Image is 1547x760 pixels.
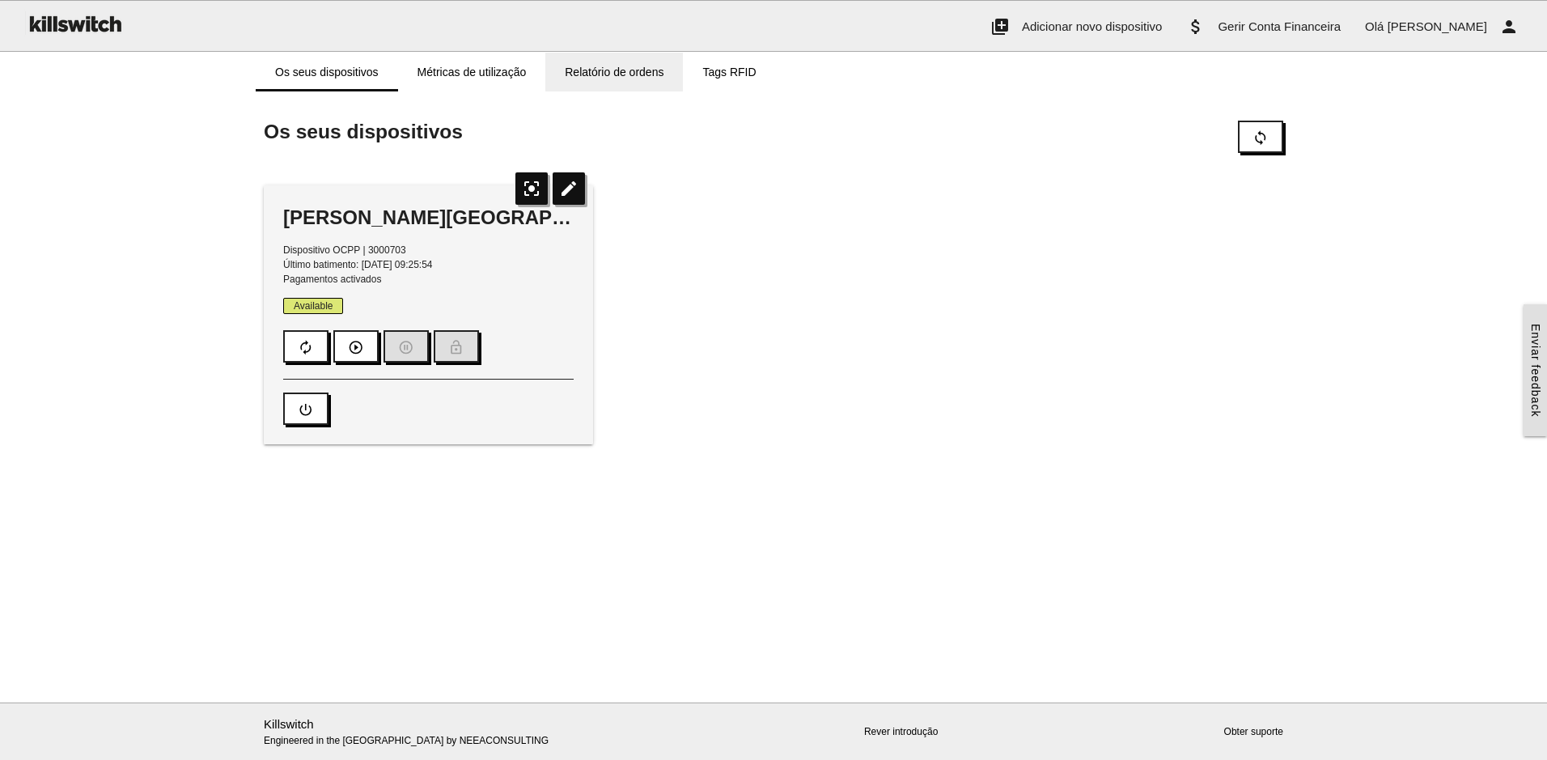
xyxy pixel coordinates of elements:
[283,244,406,256] span: Dispositivo OCPP | 3000703
[1186,1,1206,53] i: attach_money
[298,394,314,425] i: power_settings_new
[256,53,398,91] a: Os seus dispositivos
[515,172,548,205] i: center_focus_strong
[264,715,593,749] p: Engineered in the [GEOGRAPHIC_DATA] by NEEACONSULTING
[333,330,379,363] button: play_circle_outline
[24,1,125,46] img: ks-logo-black-160-b.png
[348,332,364,363] i: play_circle_outline
[1388,19,1487,33] span: [PERSON_NAME]
[283,205,574,231] div: [PERSON_NAME][GEOGRAPHIC_DATA]
[1218,19,1341,33] span: Gerir Conta Financeira
[990,1,1010,53] i: add_to_photos
[683,53,775,91] a: Tags RFID
[1524,304,1547,436] a: Enviar feedback
[283,330,328,363] button: autorenew
[298,332,314,363] i: autorenew
[283,298,343,314] span: Available
[545,53,683,91] a: Relatório de ordens
[1499,1,1519,53] i: person
[1252,122,1269,153] i: sync
[283,274,381,285] span: Pagamentos activados
[864,726,938,737] a: Rever introdução
[283,259,433,270] span: Último batimento: [DATE] 09:25:54
[264,717,314,731] a: Killswitch
[283,393,328,425] button: power_settings_new
[264,121,463,142] span: Os seus dispositivos
[398,53,546,91] a: Métricas de utilização
[1022,19,1162,33] span: Adicionar novo dispositivo
[1224,726,1283,737] a: Obter suporte
[553,172,585,205] i: edit
[1365,19,1384,33] span: Olá
[1238,121,1283,153] button: sync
